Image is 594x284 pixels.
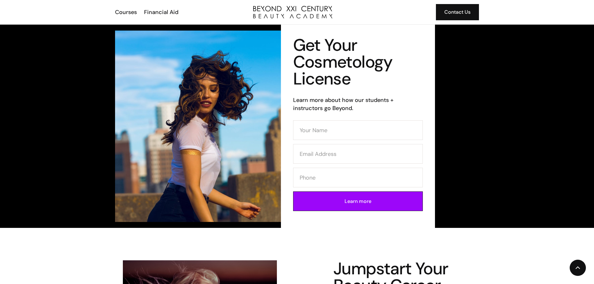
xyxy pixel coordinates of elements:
a: Courses [111,8,140,16]
img: beyond logo [253,6,332,18]
form: Contact Form (Cosmo) [293,120,423,211]
input: Phone [293,168,423,187]
div: Financial Aid [144,8,178,16]
input: Your Name [293,120,423,140]
h6: Learn more about how our students + instructors go Beyond. [293,96,423,112]
img: esthetician facial application [115,31,297,222]
input: Learn more [293,191,423,211]
a: home [253,6,332,18]
a: Contact Us [436,4,479,20]
div: Courses [115,8,137,16]
div: Contact Us [444,8,471,16]
a: Financial Aid [140,8,181,16]
input: Email Address [293,144,423,164]
h1: Get Your Cosmetology License [293,37,423,87]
